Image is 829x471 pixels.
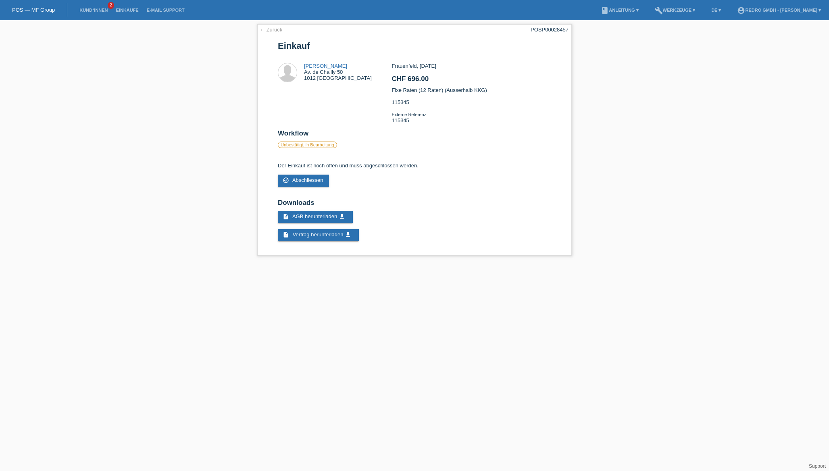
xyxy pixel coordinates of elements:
[12,7,55,13] a: POS — MF Group
[392,75,551,87] h2: CHF 696.00
[531,27,569,33] div: POSP00028457
[707,8,725,13] a: DE ▾
[339,213,345,220] i: get_app
[809,463,826,469] a: Support
[655,6,663,15] i: build
[278,129,551,142] h2: Workflow
[278,41,551,51] h1: Einkauf
[283,213,289,220] i: description
[278,163,551,169] p: Der Einkauf ist noch offen und muss abgeschlossen werden.
[392,112,426,117] span: Externe Referenz
[260,27,282,33] a: ← Zurück
[651,8,700,13] a: buildWerkzeuge ▾
[733,8,825,13] a: account_circleRedro GmbH - [PERSON_NAME] ▾
[278,211,353,223] a: description AGB herunterladen get_app
[601,6,609,15] i: book
[283,177,289,183] i: check_circle_outline
[112,8,142,13] a: Einkäufe
[597,8,642,13] a: bookAnleitung ▾
[278,175,329,187] a: check_circle_outline Abschliessen
[737,6,745,15] i: account_circle
[292,177,323,183] span: Abschliessen
[143,8,189,13] a: E-Mail Support
[283,231,289,238] i: description
[278,229,359,241] a: description Vertrag herunterladen get_app
[278,142,337,148] label: Unbestätigt, in Bearbeitung
[304,63,347,69] a: [PERSON_NAME]
[293,231,344,238] span: Vertrag herunterladen
[304,63,372,81] div: Av. de Chailly 50 1012 [GEOGRAPHIC_DATA]
[392,63,551,129] div: Frauenfeld, [DATE] Fixe Raten (12 Raten) (Ausserhalb KKG) 115345 115345
[278,199,551,211] h2: Downloads
[345,231,351,238] i: get_app
[75,8,112,13] a: Kund*innen
[108,2,114,9] span: 2
[292,213,337,219] span: AGB herunterladen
